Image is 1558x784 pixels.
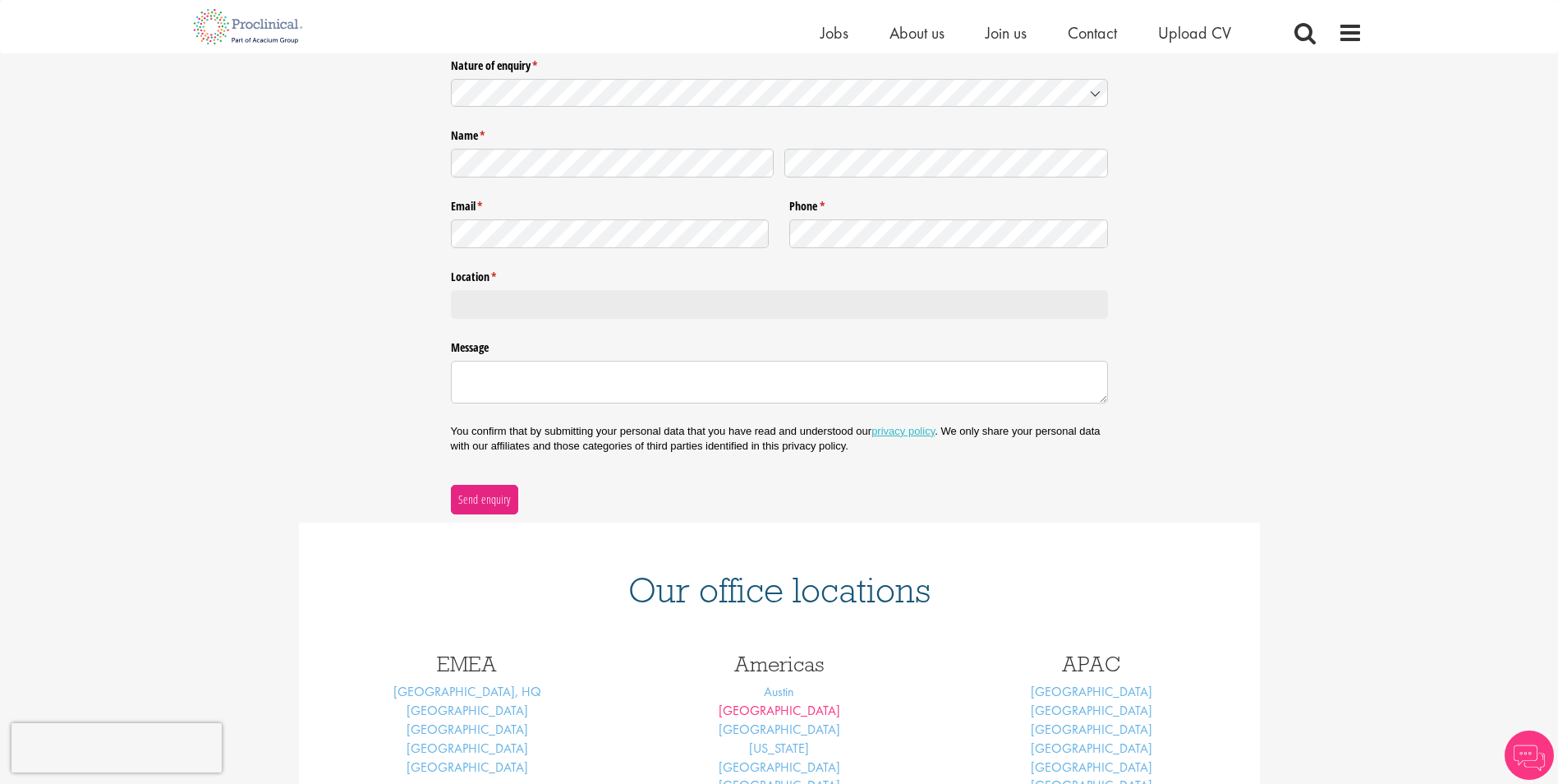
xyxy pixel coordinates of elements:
a: [GEOGRAPHIC_DATA] [1031,702,1152,719]
span: Send enquiry [457,491,511,509]
a: [GEOGRAPHIC_DATA] [1031,740,1152,757]
a: Jobs [820,22,848,44]
input: First [451,149,774,178]
a: [GEOGRAPHIC_DATA] [407,721,528,738]
a: [US_STATE] [749,740,809,757]
a: [GEOGRAPHIC_DATA] [1031,721,1152,738]
h3: EMEA [324,653,611,675]
p: You confirm that by submitting your personal data that you have read and understood our . We only... [451,424,1108,454]
input: Last [784,149,1108,178]
a: [GEOGRAPHIC_DATA] [719,702,840,719]
a: Upload CV [1158,22,1231,44]
legend: Name [451,122,1108,144]
a: Contact [1068,22,1117,44]
label: Nature of enquiry [451,52,1108,73]
a: [GEOGRAPHIC_DATA] [1031,759,1152,776]
a: Austin [764,683,794,700]
label: Message [451,334,1108,356]
a: [GEOGRAPHIC_DATA] [407,759,528,776]
button: Send enquiry [451,485,518,514]
img: Chatbot [1505,731,1554,780]
a: [GEOGRAPHIC_DATA] [719,759,840,776]
a: [GEOGRAPHIC_DATA] [407,702,528,719]
a: [GEOGRAPHIC_DATA] [407,740,528,757]
label: Phone [789,193,1108,214]
h1: Our office locations [324,572,1235,608]
a: privacy policy [871,425,935,437]
h3: APAC [948,653,1235,675]
legend: Location [451,264,1108,285]
a: [GEOGRAPHIC_DATA] [719,721,840,738]
label: Email [451,193,770,214]
iframe: reCAPTCHA [11,723,222,772]
a: [GEOGRAPHIC_DATA] [1031,683,1152,700]
h3: Americas [636,653,923,675]
a: About us [889,22,944,44]
a: [GEOGRAPHIC_DATA], HQ [393,683,541,700]
a: Join us [986,22,1027,44]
